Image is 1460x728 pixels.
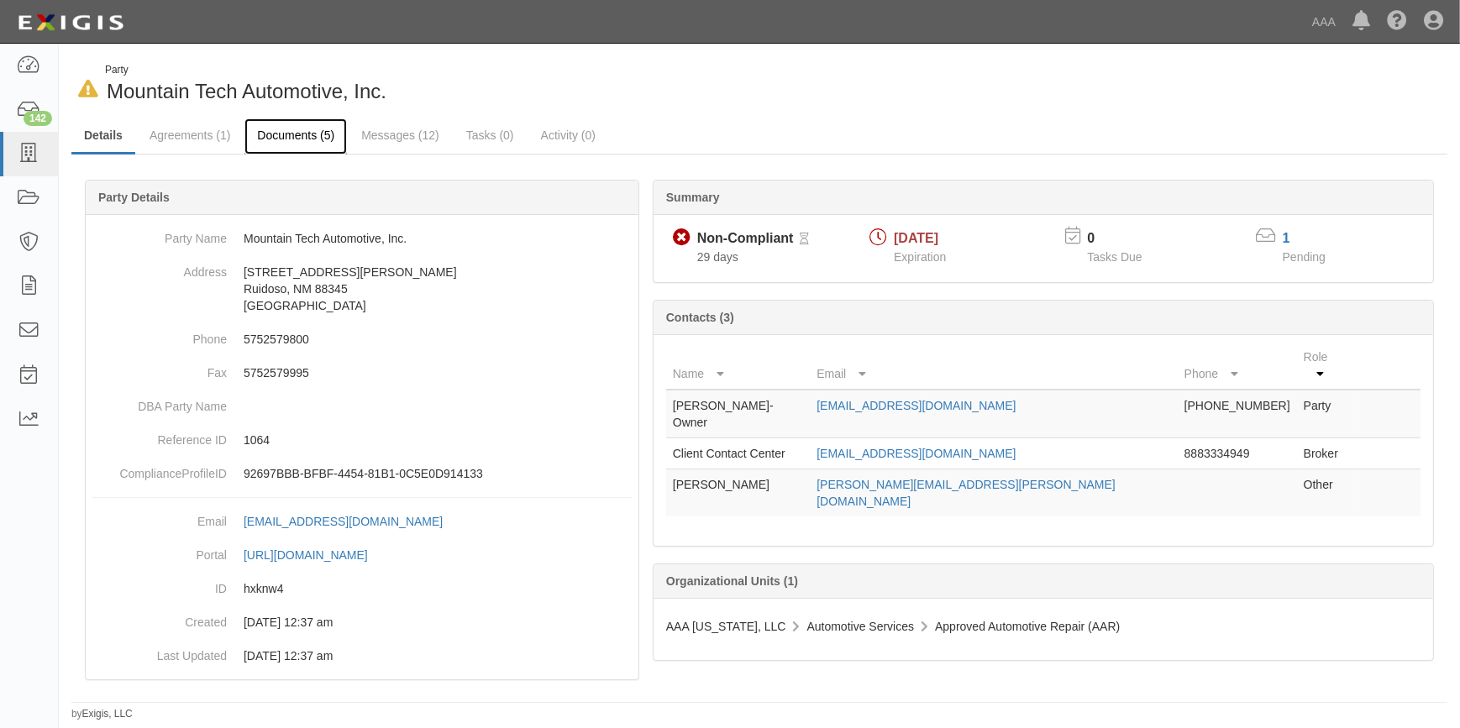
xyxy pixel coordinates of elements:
[1283,250,1326,264] span: Pending
[71,63,747,106] div: Mountain Tech Automotive, Inc.
[935,620,1120,633] span: Approved Automotive Repair (AAR)
[92,255,632,322] dd: [STREET_ADDRESS][PERSON_NAME] Ruidoso, NM 88345 [GEOGRAPHIC_DATA]
[92,222,227,247] dt: Party Name
[137,118,243,152] a: Agreements (1)
[244,465,632,482] p: 92697BBB-BFBF-4454-81B1-0C5E0D914133
[1297,469,1353,517] td: Other
[92,222,632,255] dd: Mountain Tech Automotive, Inc.
[697,250,738,264] span: Since 08/10/2025
[1178,390,1297,438] td: [PHONE_NUMBER]
[107,80,386,102] span: Mountain Tech Automotive, Inc.
[1283,231,1290,245] a: 1
[71,707,133,721] small: by
[244,515,461,528] a: [EMAIL_ADDRESS][DOMAIN_NAME]
[666,311,734,324] b: Contacts (3)
[92,322,227,348] dt: Phone
[92,457,227,482] dt: ComplianceProfileID
[105,63,386,77] div: Party
[92,390,227,415] dt: DBA Party Name
[78,81,98,98] i: In Default since 08/24/2025
[92,605,632,639] dd: 03/10/2023 12:37 am
[894,231,938,245] span: [DATE]
[666,438,810,469] td: Client Contact Center
[697,229,794,249] div: Non-Compliant
[244,118,347,155] a: Documents (5)
[528,118,608,152] a: Activity (0)
[1178,438,1297,469] td: 8883334949
[666,620,786,633] span: AAA [US_STATE], LLC
[244,513,443,530] div: [EMAIL_ADDRESS][DOMAIN_NAME]
[817,399,1016,412] a: [EMAIL_ADDRESS][DOMAIN_NAME]
[92,356,227,381] dt: Fax
[92,255,227,280] dt: Address
[666,342,810,390] th: Name
[1297,342,1353,390] th: Role
[92,423,227,448] dt: Reference ID
[894,250,946,264] span: Expiration
[666,390,810,438] td: [PERSON_NAME]-Owner
[92,639,632,673] dd: 03/10/2023 12:37 am
[673,229,691,247] i: Non-Compliant
[92,538,227,563] dt: Portal
[1304,5,1344,39] a: AAA
[1297,390,1353,438] td: Party
[666,191,720,204] b: Summary
[349,118,452,152] a: Messages (12)
[92,605,227,631] dt: Created
[1087,250,1142,264] span: Tasks Due
[1297,438,1353,469] td: Broker
[1178,342,1297,390] th: Phone
[92,322,632,356] dd: 5752579800
[1387,12,1407,32] i: Help Center - Complianz
[71,118,135,155] a: Details
[92,572,632,605] dd: hxknw4
[807,620,915,633] span: Automotive Services
[801,233,810,245] i: Pending Review
[24,111,52,126] div: 142
[817,478,1116,508] a: [PERSON_NAME][EMAIL_ADDRESS][PERSON_NAME][DOMAIN_NAME]
[92,639,227,664] dt: Last Updated
[92,505,227,530] dt: Email
[98,191,170,204] b: Party Details
[244,548,386,562] a: [URL][DOMAIN_NAME]
[666,469,810,517] td: [PERSON_NAME]
[82,708,133,720] a: Exigis, LLC
[92,356,632,390] dd: 5752579995
[817,447,1016,460] a: [EMAIL_ADDRESS][DOMAIN_NAME]
[1087,229,1163,249] p: 0
[92,572,227,597] dt: ID
[810,342,1177,390] th: Email
[666,574,798,588] b: Organizational Units (1)
[244,432,632,448] p: 1064
[13,8,129,38] img: logo-5460c22ac91f19d4615b14bd174203de0afe785f0fc80cf4dbbc73dc1793850b.png
[454,118,527,152] a: Tasks (0)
